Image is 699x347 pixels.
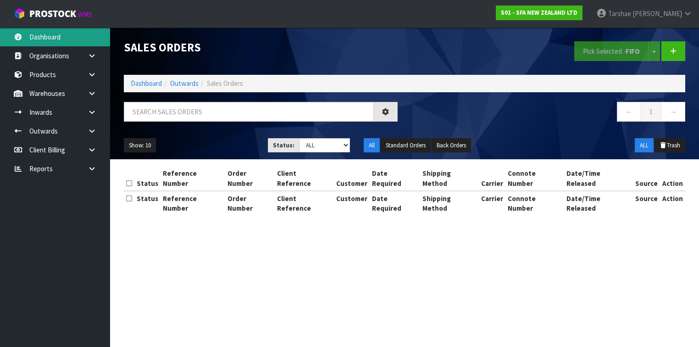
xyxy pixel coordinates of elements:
th: Source [633,166,660,191]
span: [PERSON_NAME] [632,9,682,18]
th: Order Number [225,191,275,216]
th: Date/Time Released [564,166,633,191]
th: Status [134,166,161,191]
th: Customer [334,166,370,191]
strong: FIFO [626,47,640,56]
a: ← [617,102,641,122]
span: ProStock [29,8,76,20]
span: Tarshae [608,9,631,18]
th: Shipping Method [420,191,479,216]
strong: S01 - SFA NEW ZEALAND LTD [501,9,577,17]
th: Action [660,191,685,216]
th: Customer [334,191,370,216]
th: Reference Number [161,166,225,191]
th: Carrier [479,166,505,191]
button: Back Orders [432,138,471,153]
th: Client Reference [275,166,333,191]
th: Source [633,191,660,216]
th: Date Required [370,166,420,191]
th: Order Number [225,166,275,191]
span: Sales Orders [207,79,243,88]
button: All [364,138,380,153]
th: Client Reference [275,191,333,216]
th: Connote Number [505,166,564,191]
a: Outwards [170,79,199,88]
small: WMS [78,10,92,19]
th: Shipping Method [420,166,479,191]
th: Date Required [370,191,420,216]
nav: Page navigation [411,102,685,124]
a: 1 [641,102,661,122]
a: → [661,102,685,122]
th: Reference Number [161,191,225,216]
a: Dashboard [131,79,162,88]
button: Standard Orders [381,138,431,153]
button: Trash [655,138,685,153]
th: Date/Time Released [564,191,633,216]
h1: Sales Orders [124,41,398,54]
th: Action [660,166,685,191]
strong: Status: [273,141,294,149]
th: Connote Number [505,191,564,216]
button: ALL [635,138,654,153]
th: Status [134,191,161,216]
a: S01 - SFA NEW ZEALAND LTD [496,6,582,20]
button: Show: 10 [124,138,156,153]
img: cube-alt.png [14,8,25,19]
th: Carrier [479,191,505,216]
input: Search sales orders [124,102,374,122]
button: Pick Selected -FIFO [574,41,649,61]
